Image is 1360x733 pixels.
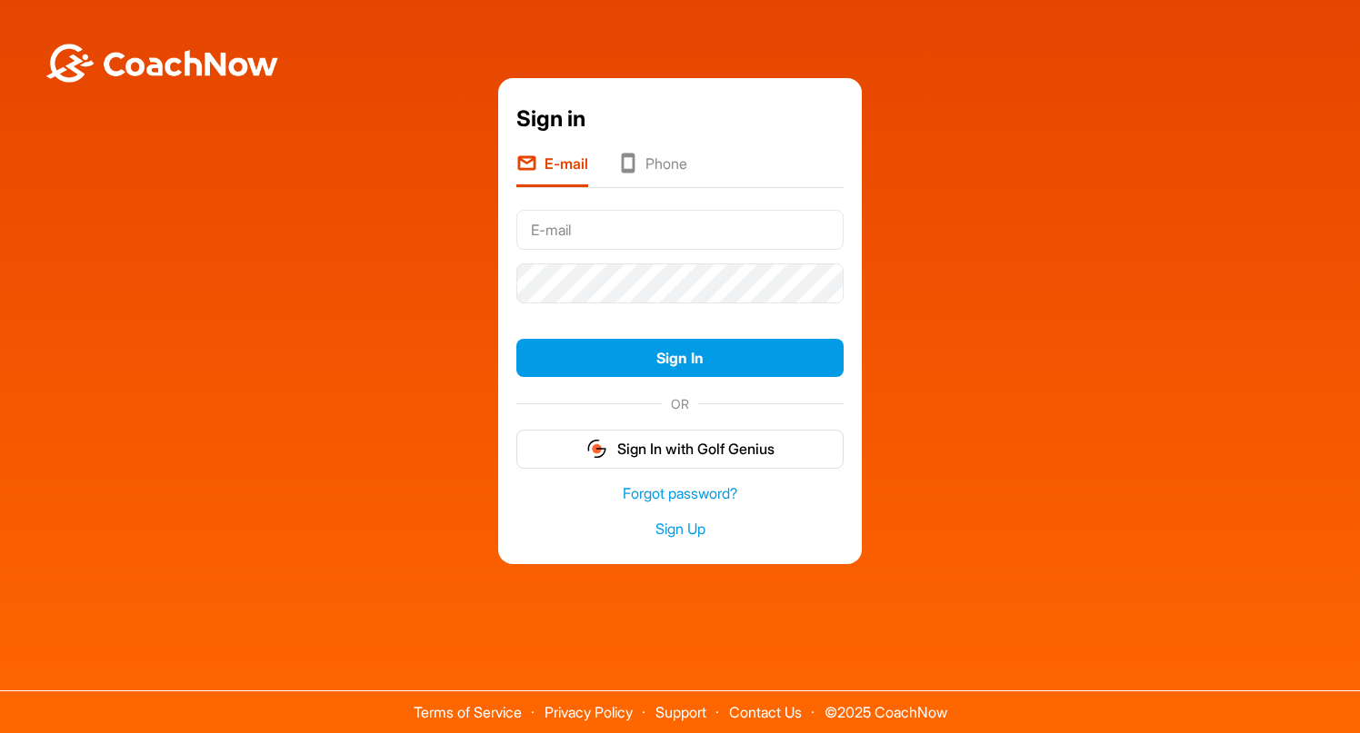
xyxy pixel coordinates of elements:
img: gg_logo [585,438,608,460]
img: BwLJSsUCoWCh5upNqxVrqldRgqLPVwmV24tXu5FoVAoFEpwwqQ3VIfuoInZCoVCoTD4vwADAC3ZFMkVEQFDAAAAAElFTkSuQmCC [44,44,280,83]
span: © 2025 CoachNow [815,691,956,719]
span: OR [662,394,698,413]
input: E-mail [516,210,844,250]
div: Sign in [516,103,844,135]
a: Privacy Policy [545,703,633,721]
a: Contact Us [729,703,802,721]
li: E-mail [516,153,588,187]
a: Support [655,703,706,721]
a: Forgot password? [516,483,844,504]
a: Sign Up [516,519,844,540]
a: Terms of Service [414,703,522,721]
li: Phone [617,153,687,187]
button: Sign In [516,339,844,378]
button: Sign In with Golf Genius [516,430,844,469]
